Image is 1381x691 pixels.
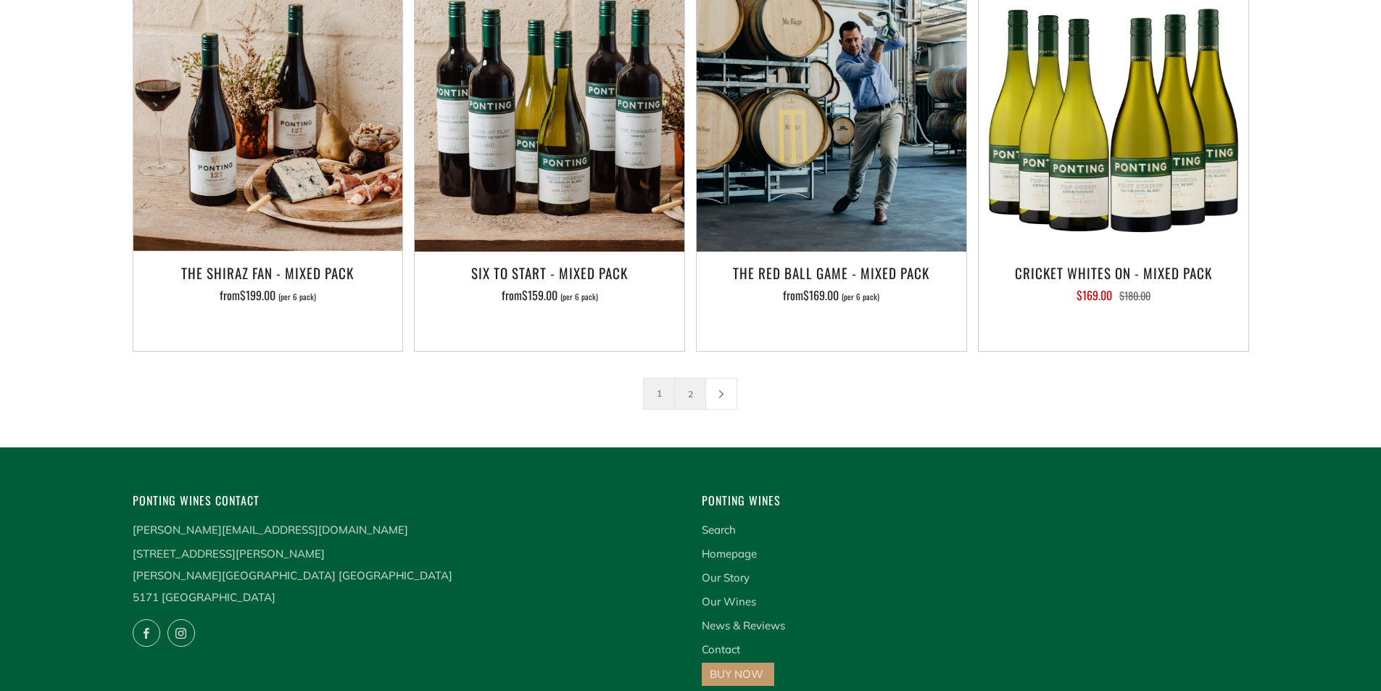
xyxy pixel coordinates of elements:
[278,293,316,301] span: (per 6 pack)
[710,667,763,681] a: BUY NOW
[702,547,757,560] a: Homepage
[133,523,408,537] a: [PERSON_NAME][EMAIL_ADDRESS][DOMAIN_NAME]
[220,286,316,304] span: from
[415,260,684,333] a: Six To Start - Mixed Pack from$159.00 (per 6 pack)
[702,523,736,537] a: Search
[702,571,750,584] a: Our Story
[133,543,680,608] p: [STREET_ADDRESS][PERSON_NAME] [PERSON_NAME][GEOGRAPHIC_DATA] [GEOGRAPHIC_DATA] 5171 [GEOGRAPHIC_D...
[1119,288,1150,303] span: $180.00
[979,260,1248,333] a: CRICKET WHITES ON - MIXED PACK $169.00 $180.00
[842,293,879,301] span: (per 6 pack)
[133,260,403,333] a: The Shiraz Fan - Mixed Pack from$199.00 (per 6 pack)
[783,286,879,304] span: from
[702,595,756,608] a: Our Wines
[702,491,1249,510] h4: Ponting Wines
[704,260,959,285] h3: The Red Ball Game - Mixed Pack
[702,618,785,632] a: News & Reviews
[560,293,598,301] span: (per 6 pack)
[1077,286,1112,304] span: $169.00
[986,260,1241,285] h3: CRICKET WHITES ON - MIXED PACK
[702,642,740,656] a: Contact
[522,286,557,304] span: $159.00
[422,260,677,285] h3: Six To Start - Mixed Pack
[502,286,598,304] span: from
[643,378,675,410] span: 1
[133,491,680,510] h4: Ponting Wines Contact
[697,260,966,333] a: The Red Ball Game - Mixed Pack from$169.00 (per 6 pack)
[803,286,839,304] span: $169.00
[675,378,705,409] a: 2
[141,260,396,285] h3: The Shiraz Fan - Mixed Pack
[240,286,275,304] span: $199.00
